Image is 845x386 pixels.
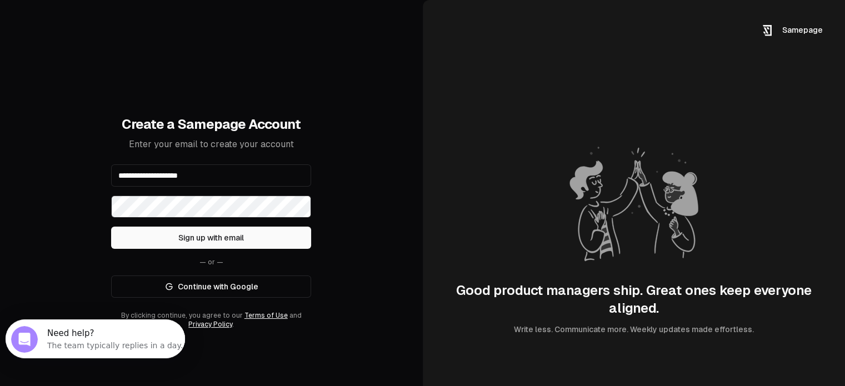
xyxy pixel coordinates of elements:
div: Write less. Communicate more. Weekly updates made effortless. [514,324,754,335]
div: Open Intercom Messenger [4,4,188,35]
a: Terms of Use [244,312,288,319]
div: Need help? [42,9,177,18]
button: Sign up with email [111,227,311,249]
p: Enter your email to create your account [111,138,311,151]
iframe: Intercom live chat discovery launcher [6,319,185,358]
div: By clicking continue, you agree to our and . [111,311,311,329]
div: — or — [111,258,311,267]
div: Good product managers ship. Great ones keep everyone aligned. [445,282,823,317]
a: Privacy Policy [188,320,232,328]
div: The team typically replies in a day. [42,18,177,30]
span: Samepage [782,26,823,34]
h1: Create a Samepage Account [111,116,311,133]
iframe: Intercom live chat [11,326,38,353]
a: Continue with Google [111,275,311,298]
